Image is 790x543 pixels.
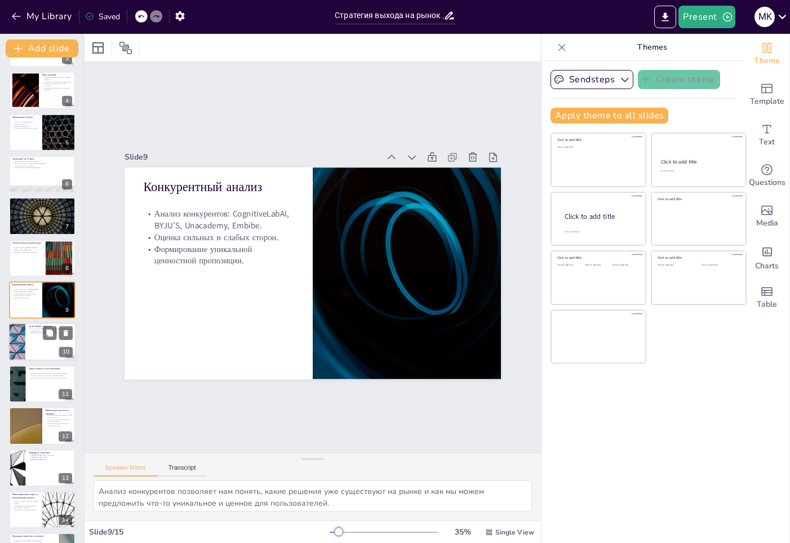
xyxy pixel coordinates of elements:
[12,295,39,299] p: Формирование уникальной ценностной пропозиции.
[46,409,72,415] p: Финансовые прогнозы и сценарии
[565,230,636,233] div: Click to add body
[62,263,72,273] div: 8
[658,197,738,201] div: Click to add title
[46,418,72,422] p: Прогноз выручки на второй год: 1,2 миллиона долларов.
[12,165,72,167] p: Экран тренажёра с заданиями.
[9,114,76,151] div: https://cdn.sendsteps.com/images/logo/sendsteps_logo_white.pnghttps://cdn.sendsteps.com/images/lo...
[557,146,638,149] div: Click to add text
[29,374,72,377] p: Разовые платежи за интенсивы и профориентацию.
[9,365,76,403] div: 11
[62,54,72,64] div: 3
[702,264,737,267] div: Click to add text
[246,78,360,202] p: Конкурентный анализ
[335,7,443,24] input: Insert title
[29,332,73,334] p: Вебинары-демо для демонстрации продукта.
[29,325,73,328] p: Go-to-Market стратегия
[571,34,733,61] p: Themes
[29,454,72,456] p: [PERSON_NAME] - CEO и методолог.
[42,81,72,83] p: Интервальное повторение и мнемотехники.
[9,197,76,235] div: https://cdn.sendsteps.com/images/logo/sendsteps_logo_white.pnghttps://cdn.sendsteps.com/images/lo...
[661,158,736,165] div: Click to add title
[12,116,39,119] p: Продуктовые модули
[557,138,638,142] div: Click to add title
[12,157,72,161] p: Детальный UX/UI-флоу
[62,305,72,315] div: 9
[89,39,107,57] div: Layout
[557,255,638,260] div: Click to add title
[744,196,789,237] div: Add images, graphics, shapes or video
[755,260,779,272] span: Charts
[744,156,789,196] div: Get real-time input from your audience
[12,509,39,511] p: Достижение поставленных целей.
[59,473,72,483] div: 13
[59,515,72,525] div: 14
[59,347,73,357] div: 10
[9,72,76,109] div: https://cdn.sendsteps.com/images/logo/sendsteps_logo_white.pnghttps://cdn.sendsteps.com/images/lo...
[12,289,39,293] p: Анализ конкурентов: CognitiveLabAI, BYJU’S, Unacademy, Embibe.
[9,156,76,193] div: https://cdn.sendsteps.com/images/logo/sendsteps_logo_white.pnghttps://cdn.sendsteps.com/images/lo...
[585,264,610,267] div: Click to add text
[9,491,76,528] div: 14
[660,170,735,173] div: Click to add text
[654,6,676,28] button: Export to PowerPoint
[12,125,39,127] p: Модуль «Запоминание».
[59,326,73,340] button: Delete Slide
[12,251,42,253] p: AI-модуль с адаптивным обучением.
[557,264,583,267] div: Click to add text
[613,264,638,267] div: Click to add text
[756,217,778,229] span: Media
[6,39,78,58] button: Add slide
[193,122,311,249] p: Формирование уникальной ценностной пропозиции.
[9,407,76,444] div: 12
[755,6,775,28] button: m k
[9,240,76,277] div: https://cdn.sendsteps.com/images/logo/sendsteps_logo_white.pnghttps://cdn.sendsteps.com/images/lo...
[678,6,735,28] button: Present
[495,528,534,537] span: Single View
[12,246,42,249] p: Микросервисы на Python и Node.js.
[12,540,56,542] p: Возможные опции: M&A, IPO, франчайзинг.
[89,527,330,537] div: Slide 9 / 15
[8,323,76,361] div: https://cdn.sendsteps.com/images/logo/sendsteps_logo_white.pnghttps://cdn.sendsteps.com/images/lo...
[29,330,73,332] p: Партнёрства и реферальные программы.
[29,367,72,370] p: Бизнес-модель и unit-экономика
[759,136,775,148] span: Text
[12,501,39,505] p: Запрос: 1 миллион долларов за 15% equity.
[210,114,319,234] p: Оценка сильных и слабых сторон.
[85,11,120,22] div: Saved
[29,328,73,330] p: Использование digital-каналов для привлечения пользователей.
[12,205,72,207] p: Этап 2: Расширение на 1–4 и 7–8 классы.
[12,167,72,169] p: Экран карточек памяти для запоминания.
[658,255,738,260] div: Click to add title
[750,95,784,108] span: Template
[658,264,693,267] div: Click to add text
[258,47,436,244] div: Slide 9
[744,237,789,277] div: Add charts and graphs
[62,138,72,148] div: 5
[551,70,633,89] button: Sendsteps
[42,87,72,91] p: Упражнения на внимание и логическое мышление.
[9,449,76,487] div: 13
[12,493,39,499] p: Инвестиционный запрос и использование средств
[12,127,39,129] p: Live-семинары и менторские сессии.
[449,527,476,537] div: 35 %
[12,249,42,251] p: LMS на основе Open edX.
[43,326,56,340] button: Duplicate Slide
[12,283,39,286] p: Конкурентный анализ
[12,535,56,538] p: Выходные стратегии и контакты
[59,431,72,442] div: 12
[157,464,207,476] button: Transcript
[754,55,780,67] span: Theme
[12,162,72,165] p: Экран видео-урока с интерактивными элементами.
[744,74,789,115] div: Add ready made slides
[219,98,337,226] p: Анализ конкурентов: CognitiveLabAI, BYJU’S, Unacademy, Embibe.
[42,77,72,81] p: Когнитивные тренажёры для улучшения навыков.
[12,241,42,245] p: Технологическая архитектура
[42,73,72,77] p: Наше решение
[744,34,789,74] div: Change the overall theme
[12,202,72,205] p: Этап 1: Пилот 5–6 классы.
[29,458,72,461] p: [PERSON_NAME] - CMO.
[12,121,39,123] p: Модуль «Когнитивный буст».
[62,96,72,106] div: 4
[9,281,76,319] div: https://cdn.sendsteps.com/images/logo/sendsteps_logo_white.pnghttps://cdn.sendsteps.com/images/lo...
[8,7,77,25] button: My Library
